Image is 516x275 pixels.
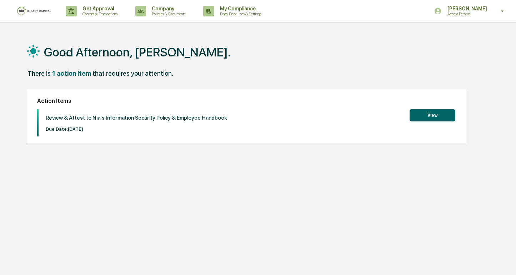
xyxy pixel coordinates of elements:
[442,11,491,16] p: Access Persons
[77,6,121,11] p: Get Approval
[214,6,265,11] p: My Compliance
[92,70,173,77] div: that requires your attention.
[442,6,491,11] p: [PERSON_NAME]
[146,6,189,11] p: Company
[27,70,51,77] div: There is
[146,11,189,16] p: Policies & Documents
[410,111,455,118] a: View
[46,126,227,132] p: Due Date: [DATE]
[77,11,121,16] p: Content & Transactions
[214,11,265,16] p: Data, Deadlines & Settings
[44,45,231,59] h1: Good Afternoon, [PERSON_NAME].
[46,115,227,121] p: Review & Attest to Nia's Information Security Policy & Employee Handbook
[410,109,455,121] button: View
[52,70,91,77] div: 1 action item
[17,6,51,16] img: logo
[37,97,455,104] h2: Action Items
